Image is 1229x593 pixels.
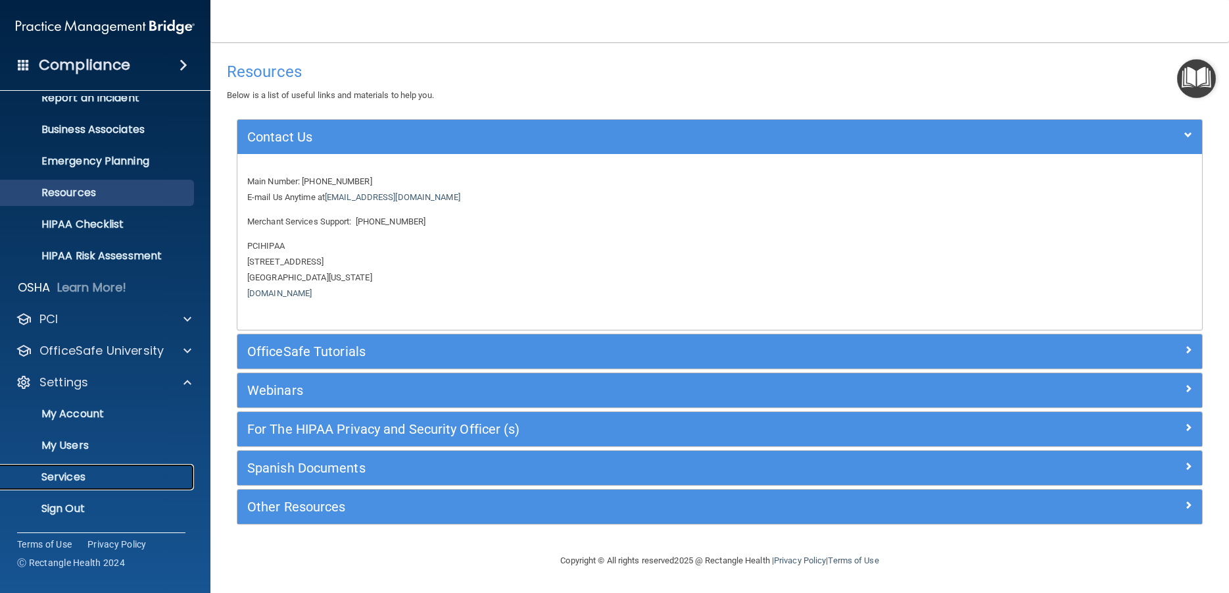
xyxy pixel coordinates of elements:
[16,374,191,390] a: Settings
[247,461,951,475] h5: Spanish Documents
[247,288,312,298] a: [DOMAIN_NAME]
[87,538,147,551] a: Privacy Policy
[247,419,1192,440] a: For The HIPAA Privacy and Security Officer (s)
[17,556,125,569] span: Ⓒ Rectangle Health 2024
[247,344,951,359] h5: OfficeSafe Tutorials
[1177,59,1216,98] button: Open Resource Center
[9,439,188,452] p: My Users
[16,14,195,40] img: PMB logo
[247,457,1192,478] a: Spanish Documents
[247,383,951,398] h5: Webinars
[325,192,460,202] a: [EMAIL_ADDRESS][DOMAIN_NAME]
[16,343,191,359] a: OfficeSafe University
[227,90,434,100] span: Below is a list of useful links and materials to help you.
[9,186,188,199] p: Resources
[828,555,879,565] a: Terms of Use
[9,407,188,421] p: My Account
[9,155,188,168] p: Emergency Planning
[247,238,1192,301] p: PCIHIPAA [STREET_ADDRESS] [GEOGRAPHIC_DATA][US_STATE]
[247,341,1192,362] a: OfficeSafe Tutorials
[247,126,1192,147] a: Contact Us
[247,422,951,436] h5: For The HIPAA Privacy and Security Officer (s)
[247,174,1192,205] p: Main Number: [PHONE_NUMBER] E-mail Us Anytime at
[39,343,164,359] p: OfficeSafe University
[16,311,191,327] a: PCI
[9,471,188,484] p: Services
[18,280,51,296] p: OSHA
[247,496,1192,517] a: Other Resources
[774,555,826,565] a: Privacy Policy
[9,502,188,515] p: Sign Out
[247,214,1192,230] p: Merchant Services Support: [PHONE_NUMBER]
[247,130,951,144] h5: Contact Us
[227,63,1213,80] h4: Resources
[39,374,88,390] p: Settings
[39,56,130,74] h4: Compliance
[9,91,188,105] p: Report an Incident
[9,249,188,263] p: HIPAA Risk Assessment
[247,500,951,514] h5: Other Resources
[9,218,188,231] p: HIPAA Checklist
[480,540,960,582] div: Copyright © All rights reserved 2025 @ Rectangle Health | |
[9,123,188,136] p: Business Associates
[17,538,72,551] a: Terms of Use
[39,311,58,327] p: PCI
[57,280,127,296] p: Learn More!
[247,380,1192,401] a: Webinars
